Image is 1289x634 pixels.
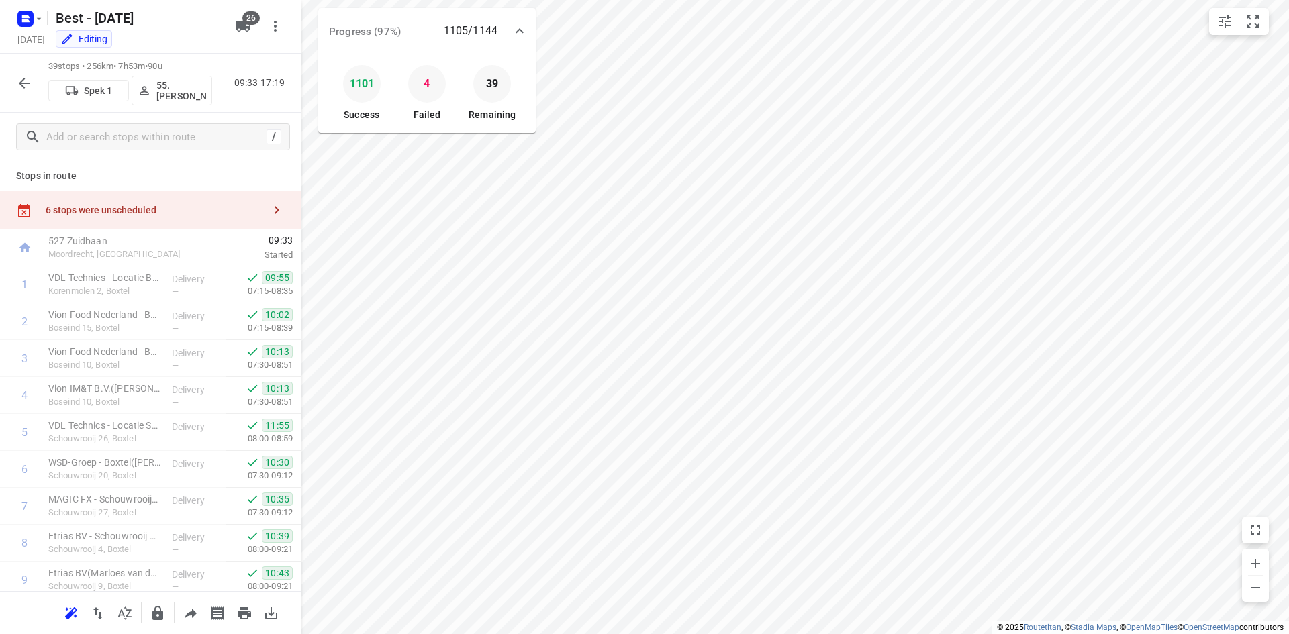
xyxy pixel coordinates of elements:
[172,508,179,518] span: —
[350,74,374,94] p: 1101
[226,580,293,593] p: 08:00-09:21
[48,566,161,580] p: Etrias BV(Marloes van den Bersselaar)
[246,529,259,543] svg: Done
[246,271,259,284] svg: Done
[1126,623,1178,632] a: OpenMapTiles
[1071,623,1116,632] a: Stadia Maps
[262,419,293,432] span: 11:55
[242,11,260,25] span: 26
[48,382,161,395] p: Vion IM&T B.V.(Mirjam Korsten)
[262,271,293,284] span: 09:55
[246,566,259,580] svg: Done
[172,582,179,592] span: —
[48,60,212,73] p: 39 stops • 256km • 7h53m
[267,129,281,144] div: /
[48,543,161,556] p: Schouwrooij 4, Boxtel
[48,345,161,358] p: Vion Food Nederland - Boseind 10(Stephan Kaltofen)
[318,8,536,54] div: Progress (97%)1105/1144
[48,271,161,284] p: VDL Technics - Locatie Boxtel(Jurgen Vlassak)
[1239,8,1266,35] button: Fit zoom
[246,308,259,321] svg: Done
[21,537,28,549] div: 8
[48,419,161,432] p: VDL Technics - Locatie Schouwrooij(Jurgen Vlassak)
[246,345,259,358] svg: Done
[48,308,161,321] p: Vion Food Nederland - Boseind 15(Stephan Kaltofen)
[84,85,113,96] p: Spek 1
[172,360,179,370] span: —
[48,529,161,543] p: Etrias BV - Schouwrooij 4(Marloes van den Bersselaar)
[469,108,516,122] p: Remaining
[48,321,161,335] p: Boseind 15, Boxtel
[48,234,188,248] p: 527 Zuidbaan
[262,456,293,469] span: 10:30
[172,568,222,581] p: Delivery
[997,623,1284,632] li: © 2025 , © , © © contributors
[48,358,161,372] p: Boseind 10, Boxtel
[48,395,161,409] p: Boseind 10, Boxtel
[246,382,259,395] svg: Done
[234,76,290,90] p: 09:33-17:19
[48,506,161,519] p: Schouwrooij 27, Boxtel
[48,456,161,469] p: WSD-Groep - Boxtel(Emiel van Engelen)
[226,358,293,372] p: 07:30-08:51
[172,383,222,397] p: Delivery
[204,606,231,619] span: Print shipping labels
[172,323,179,333] span: —
[172,531,222,544] p: Delivery
[246,419,259,432] svg: Done
[21,389,28,402] div: 4
[231,606,258,619] span: Print route
[424,74,430,94] p: 4
[1024,623,1061,632] a: Routetitan
[226,395,293,409] p: 07:30-08:51
[21,463,28,476] div: 6
[12,32,50,47] h5: [DATE]
[48,284,161,298] p: Korenmolen 2, Boxtel
[50,7,224,29] h5: Best - [DATE]
[21,278,28,291] div: 1
[226,284,293,298] p: 07:15-08:35
[262,13,289,40] button: More
[344,108,379,122] p: Success
[172,494,222,507] p: Delivery
[144,600,171,627] button: Lock route
[262,492,293,506] span: 10:35
[60,32,107,46] div: You are currently in edit mode.
[172,397,179,407] span: —
[246,456,259,469] svg: Done
[48,469,161,482] p: Schouwrooij 20, Boxtel
[1209,8,1269,35] div: small contained button group
[46,127,267,148] input: Add or search stops within route
[204,248,293,262] p: Started
[172,346,222,360] p: Delivery
[414,108,441,122] p: Failed
[226,506,293,519] p: 07:30-09:12
[21,315,28,328] div: 2
[258,606,285,619] span: Download route
[226,543,293,556] p: 08:00-09:21
[329,25,401,38] span: Progress (97%)
[1184,623,1239,632] a: OpenStreetMap
[111,606,138,619] span: Sort by time window
[172,434,179,444] span: —
[172,420,222,433] p: Delivery
[148,61,162,71] span: 90u
[48,492,161,506] p: MAGIC FX - Schouwrooij(Bram Veroude)
[48,580,161,593] p: Schouwrooij 9, Boxtel
[172,286,179,297] span: —
[21,352,28,365] div: 3
[21,426,28,439] div: 5
[486,74,498,94] p: 39
[177,606,204,619] span: Share route
[58,606,85,619] span: Reoptimize route
[226,432,293,445] p: 08:00-08:59
[172,457,222,470] p: Delivery
[204,233,293,247] span: 09:33
[262,345,293,358] span: 10:13
[21,574,28,586] div: 9
[85,606,111,619] span: Reverse route
[262,308,293,321] span: 10:02
[48,432,161,445] p: Schouwrooij 26, Boxtel
[156,80,206,101] p: 55. [PERSON_NAME]
[172,545,179,555] span: —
